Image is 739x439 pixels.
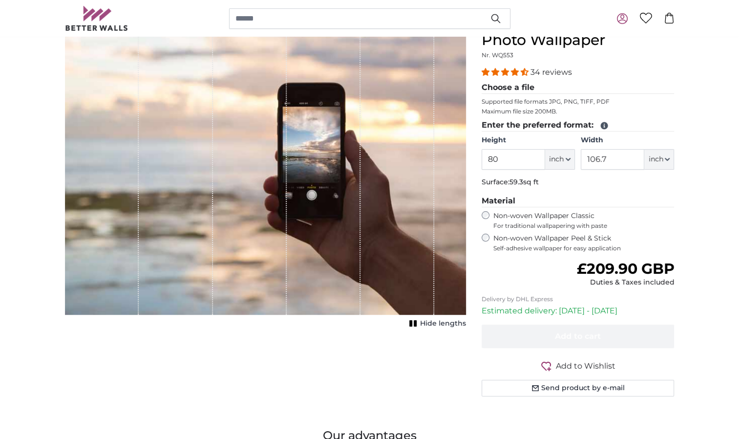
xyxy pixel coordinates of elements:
span: 34 reviews [530,67,572,77]
p: Surface: [482,177,675,187]
span: Add to Wishlist [556,360,615,372]
label: Non-woven Wallpaper Peel & Stick [493,234,675,252]
span: Add to cart [555,331,601,341]
button: inch [545,149,575,170]
img: Betterwalls [65,6,128,31]
span: Nr. WQ553 [482,51,513,59]
p: Delivery by DHL Express [482,295,675,303]
button: Add to cart [482,325,675,348]
label: Height [482,135,575,145]
label: Width [581,135,674,145]
p: Maximum file size 200MB. [482,108,675,115]
p: Estimated delivery: [DATE] - [DATE] [482,305,675,317]
button: Hide lengths [406,317,466,330]
div: Duties & Taxes included [576,278,674,287]
span: £209.90 GBP [576,260,674,278]
div: 1 of 1 [65,14,466,330]
span: inch [549,154,564,164]
label: Non-woven Wallpaper Classic [493,211,675,230]
p: Supported file formats JPG, PNG, TIFF, PDF [482,98,675,106]
legend: Material [482,195,675,207]
legend: Choose a file [482,82,675,94]
span: inch [648,154,663,164]
legend: Enter the preferred format: [482,119,675,132]
span: Hide lengths [420,319,466,329]
span: For traditional wallpapering with paste [493,222,675,230]
button: Add to Wishlist [482,360,675,372]
span: 4.32 stars [482,67,530,77]
button: Send product by e-mail [482,380,675,396]
button: inch [644,149,674,170]
span: 59.3sq ft [509,177,539,186]
span: Self-adhesive wallpaper for easy application [493,244,675,252]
